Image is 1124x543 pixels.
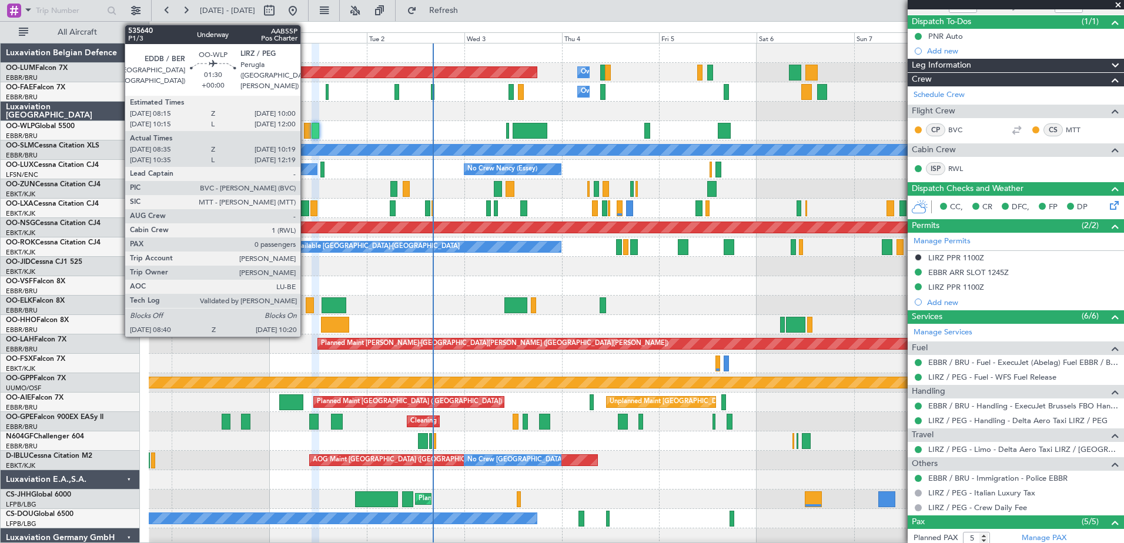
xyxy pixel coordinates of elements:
[6,356,65,363] a: OO-FSXFalcon 7X
[6,345,38,354] a: EBBR/BRU
[926,162,945,175] div: ISP
[31,28,124,36] span: All Aircraft
[6,132,38,140] a: EBBR/BRU
[912,182,1023,196] span: Dispatch Checks and Weather
[6,259,31,266] span: OO-JID
[13,23,128,42] button: All Aircraft
[928,444,1118,454] a: LIRZ / PEG - Limo - Delta Aero Taxi LIRZ / [GEOGRAPHIC_DATA]
[1082,515,1099,528] span: (5/5)
[581,83,661,100] div: Owner Melsbroek Air Base
[6,461,35,470] a: EBKT/KJK
[1012,202,1029,213] span: DFC,
[6,491,31,498] span: CS-JHH
[928,372,1056,382] a: LIRZ / PEG - Fuel - WFS Fuel Release
[6,259,82,266] a: OO-JIDCessna CJ1 525
[927,46,1118,56] div: Add new
[6,142,99,149] a: OO-SLMCessna Citation XLS
[36,2,103,19] input: Trip Number
[6,394,31,401] span: OO-AIE
[854,32,952,43] div: Sun 7
[1082,310,1099,322] span: (6/6)
[6,278,65,285] a: OO-VSFFalcon 8X
[6,452,29,460] span: D-IBLU
[419,6,469,15] span: Refresh
[6,306,38,315] a: EBBR/BRU
[912,428,934,442] span: Travel
[6,84,65,91] a: OO-FAEFalcon 7X
[6,248,35,257] a: EBKT/KJK
[6,433,84,440] a: N604GFChallenger 604
[928,401,1118,411] a: EBBR / BRU - Handling - ExecuJet Brussels FBO Handling Abelag
[914,236,971,247] a: Manage Permits
[6,414,103,421] a: OO-GPEFalcon 900EX EASy II
[269,32,367,43] div: Mon 1
[914,327,972,338] a: Manage Services
[6,394,63,401] a: OO-AIEFalcon 7X
[6,336,34,343] span: OO-LAH
[928,253,984,263] div: LIRZ PPR 1100Z
[6,181,35,188] span: OO-ZUN
[271,24,291,33] div: [DATE]
[912,73,932,86] span: Crew
[6,170,38,179] a: LFSN/ENC
[1082,219,1099,232] span: (2/2)
[6,511,73,518] a: CS-DOUGlobal 6500
[6,326,38,334] a: EBBR/BRU
[6,356,33,363] span: OO-FSX
[6,220,35,227] span: OO-NSG
[6,93,38,102] a: EBBR/BRU
[6,511,34,518] span: CS-DOU
[6,220,101,227] a: OO-NSGCessna Citation CJ4
[928,473,1068,483] a: EBBR / BRU - Immigration - Police EBBR
[6,65,35,72] span: OO-LUM
[6,442,38,451] a: EBBR/BRU
[317,393,502,411] div: Planned Maint [GEOGRAPHIC_DATA] ([GEOGRAPHIC_DATA])
[467,160,537,178] div: No Crew Nancy (Essey)
[272,238,460,256] div: A/C Unavailable [GEOGRAPHIC_DATA]-[GEOGRAPHIC_DATA]
[927,297,1118,307] div: Add new
[912,15,971,29] span: Dispatch To-Dos
[6,423,38,431] a: EBBR/BRU
[172,32,269,43] div: Sun 31
[6,384,41,393] a: UUMO/OSF
[6,297,32,304] span: OO-ELK
[757,32,854,43] div: Sat 6
[928,282,984,292] div: LIRZ PPR 1100Z
[6,162,99,169] a: OO-LUXCessna Citation CJ4
[6,297,65,304] a: OO-ELKFalcon 8X
[928,502,1027,512] a: LIRZ / PEG - Crew Daily Fee
[610,393,831,411] div: Unplanned Maint [GEOGRAPHIC_DATA] ([GEOGRAPHIC_DATA] National)
[948,163,975,174] a: RWL
[581,63,661,81] div: Owner Melsbroek Air Base
[6,200,99,207] a: OO-LXACessna Citation CJ4
[912,143,956,157] span: Cabin Crew
[464,32,562,43] div: Wed 3
[6,336,66,343] a: OO-LAHFalcon 7X
[562,32,660,43] div: Thu 4
[1049,202,1058,213] span: FP
[6,287,38,296] a: EBBR/BRU
[6,181,101,188] a: OO-ZUNCessna Citation CJ4
[926,123,945,136] div: CP
[6,200,34,207] span: OO-LXA
[928,31,963,41] div: PNR Auto
[6,84,33,91] span: OO-FAE
[912,105,955,118] span: Flight Crew
[6,317,69,324] a: OO-HHOFalcon 8X
[6,123,35,130] span: OO-WLP
[912,515,925,529] span: Pax
[6,500,36,509] a: LFPB/LBG
[6,151,38,160] a: EBBR/BRU
[6,433,34,440] span: N604GF
[6,414,34,421] span: OO-GPE
[6,239,35,246] span: OO-ROK
[6,142,34,149] span: OO-SLM
[467,451,664,469] div: No Crew [GEOGRAPHIC_DATA] ([GEOGRAPHIC_DATA] National)
[6,73,38,82] a: EBBR/BRU
[1066,125,1092,135] a: MTT
[1077,202,1088,213] span: DP
[6,123,75,130] a: OO-WLPGlobal 5500
[6,278,33,285] span: OO-VSF
[1043,123,1063,136] div: CS
[912,219,939,233] span: Permits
